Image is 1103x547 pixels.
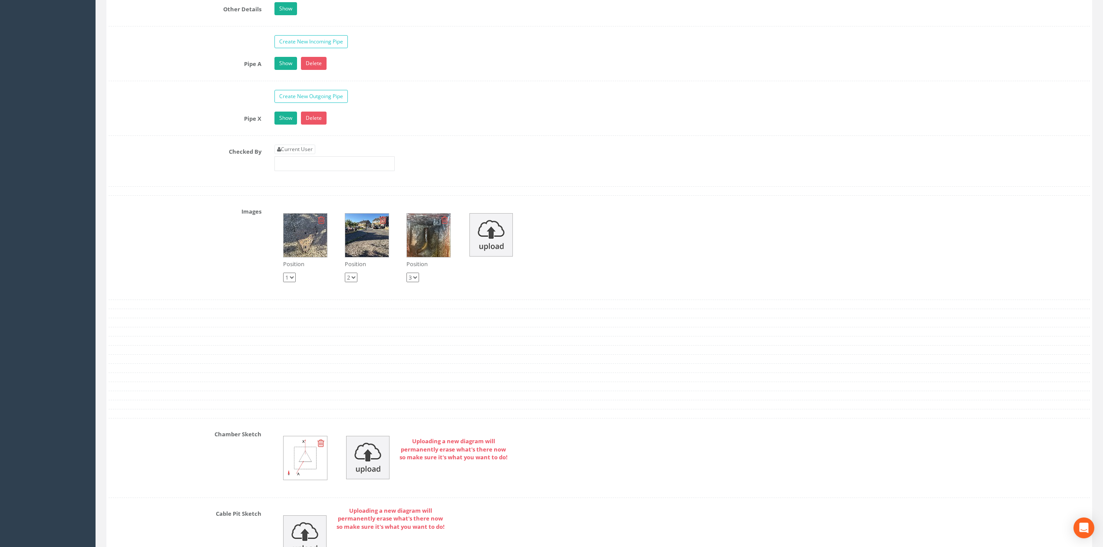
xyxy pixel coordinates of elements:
img: 1f2da74c-ee78-4893-dcda-e9de250ab742_773e26be-9344-acf7-bd54-ff5bee16bd6f_renderedChamberSketch.jpg [284,436,327,480]
label: Other Details [102,2,268,13]
a: Show [274,112,297,125]
a: Create New Incoming Pipe [274,35,348,48]
img: 1f2da74c-ee78-4893-dcda-e9de250ab742_2df197f9-492d-e6df-f7e8-d2e83e312e9f_thumb.jpg [284,214,327,257]
a: Show [274,57,297,70]
p: Position [406,260,451,268]
p: Position [283,260,327,268]
a: Create New Outgoing Pipe [274,90,348,103]
img: upload_icon.png [469,213,513,257]
img: upload_icon.png [346,436,390,479]
strong: Uploading a new diagram will permanently erase what's there now so make sure it's what you want t... [337,507,445,531]
label: Pipe A [102,57,268,68]
label: Pipe X [102,112,268,123]
img: 1f2da74c-ee78-4893-dcda-e9de250ab742_f0ab61ed-f702-5f0b-539d-a2ad46134638_thumb.jpg [407,214,450,257]
a: Show [274,2,297,15]
strong: Uploading a new diagram will permanently erase what's there now so make sure it's what you want t... [400,437,508,461]
a: Delete [301,112,327,125]
label: Chamber Sketch [102,427,268,438]
a: Delete [301,57,327,70]
label: Checked By [102,145,268,156]
img: 1f2da74c-ee78-4893-dcda-e9de250ab742_518812e5-49ec-775b-88f8-aa491c9f1777_thumb.jpg [345,214,389,257]
p: Position [345,260,389,268]
a: Current User [274,145,315,154]
div: Open Intercom Messenger [1073,517,1094,538]
label: Cable Pit Sketch [102,507,268,518]
label: Images [102,204,268,216]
